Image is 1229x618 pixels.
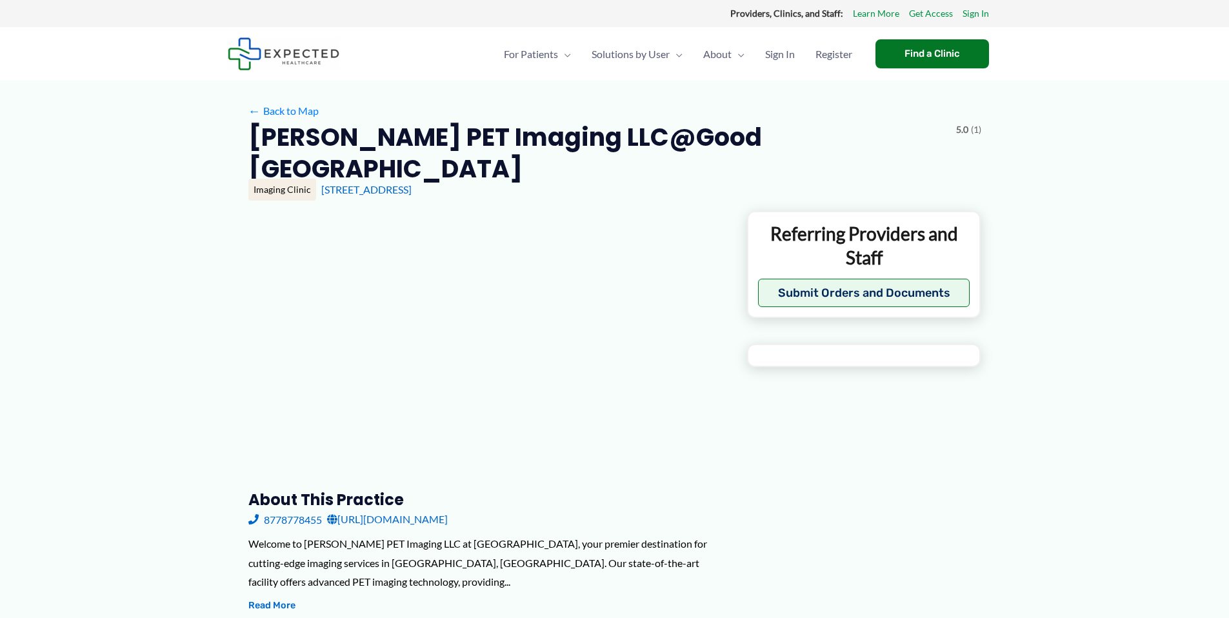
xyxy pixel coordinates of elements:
[504,32,558,77] span: For Patients
[248,101,319,121] a: ←Back to Map
[853,5,899,22] a: Learn More
[321,183,412,195] a: [STREET_ADDRESS]
[494,32,863,77] nav: Primary Site Navigation
[730,8,843,19] strong: Providers, Clinics, and Staff:
[875,39,989,68] a: Find a Clinic
[963,5,989,22] a: Sign In
[758,279,970,307] button: Submit Orders and Documents
[248,510,322,529] a: 8778778455
[815,32,852,77] span: Register
[765,32,795,77] span: Sign In
[693,32,755,77] a: AboutMenu Toggle
[248,490,726,510] h3: About this practice
[755,32,805,77] a: Sign In
[248,598,295,613] button: Read More
[228,37,339,70] img: Expected Healthcare Logo - side, dark font, small
[670,32,683,77] span: Menu Toggle
[971,121,981,138] span: (1)
[327,510,448,529] a: [URL][DOMAIN_NAME]
[758,222,970,269] p: Referring Providers and Staff
[805,32,863,77] a: Register
[703,32,732,77] span: About
[494,32,581,77] a: For PatientsMenu Toggle
[248,121,946,185] h2: [PERSON_NAME] PET Imaging LLC@Good [GEOGRAPHIC_DATA]
[956,121,968,138] span: 5.0
[248,534,726,592] div: Welcome to [PERSON_NAME] PET Imaging LLC at [GEOGRAPHIC_DATA], your premier destination for cutti...
[732,32,744,77] span: Menu Toggle
[248,105,261,117] span: ←
[909,5,953,22] a: Get Access
[558,32,571,77] span: Menu Toggle
[248,179,316,201] div: Imaging Clinic
[592,32,670,77] span: Solutions by User
[581,32,693,77] a: Solutions by UserMenu Toggle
